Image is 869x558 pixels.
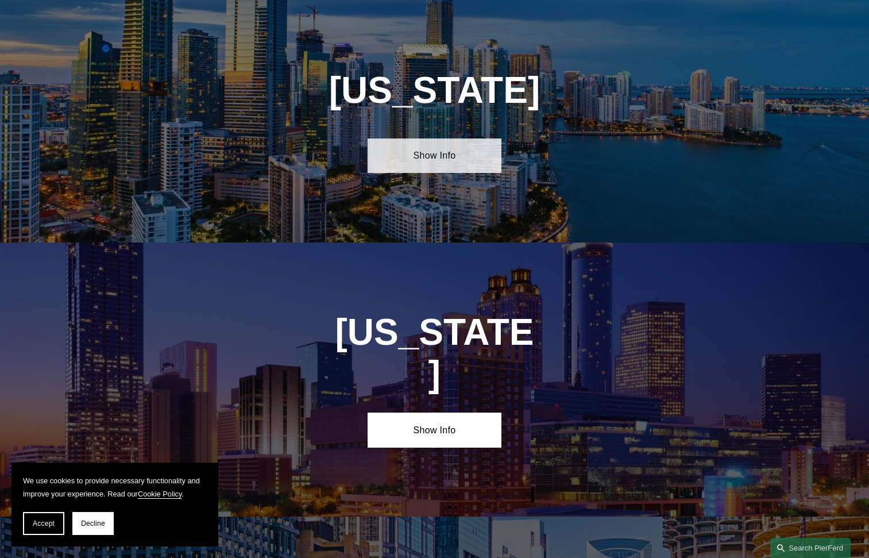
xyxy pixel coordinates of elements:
[770,538,851,558] a: Search this site
[72,512,114,535] button: Decline
[81,519,105,528] span: Decline
[368,413,501,447] a: Show Info
[11,463,218,547] section: Cookie banner
[23,474,207,501] p: We use cookies to provide necessary functionality and improve your experience. Read our .
[138,490,182,498] a: Cookie Policy
[334,311,535,395] h1: [US_STATE]
[368,138,501,173] a: Show Info
[33,519,55,528] span: Accept
[23,512,64,535] button: Accept
[300,70,569,111] h1: [US_STATE]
